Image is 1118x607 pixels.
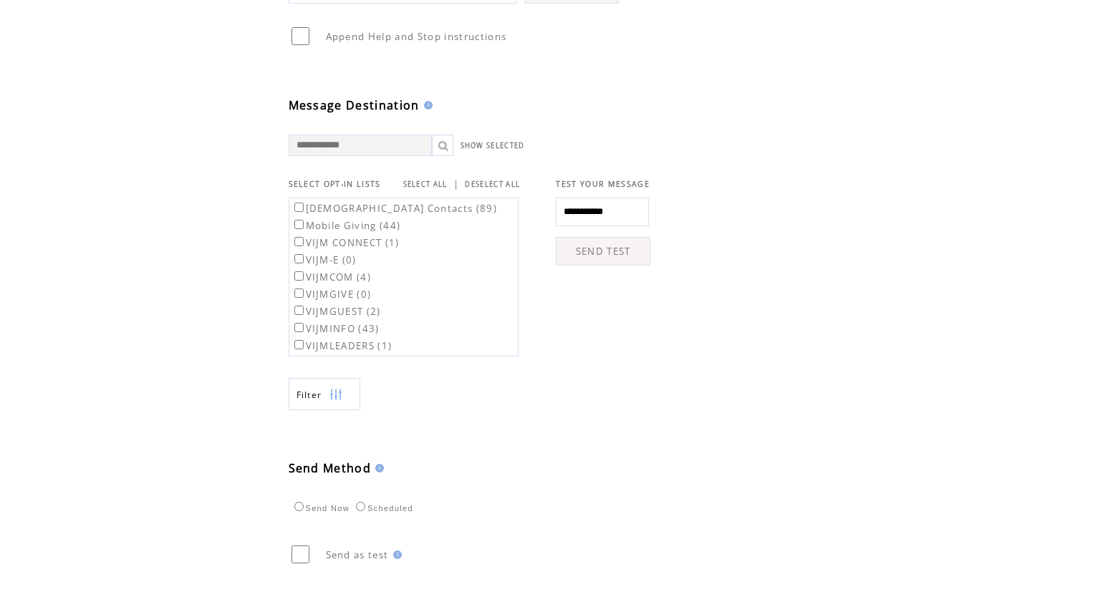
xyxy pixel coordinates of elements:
[294,306,304,315] input: VIJMGUEST (2)
[356,502,365,511] input: Scheduled
[291,253,357,266] label: VIJM-E (0)
[291,236,400,249] label: VIJM CONNECT (1)
[291,288,372,301] label: VIJMGIVE (0)
[294,203,304,212] input: [DEMOGRAPHIC_DATA] Contacts (89)
[294,340,304,349] input: VIJMLEADERS (1)
[289,179,381,189] span: SELECT OPT-IN LISTS
[329,379,342,411] img: filters.png
[556,237,650,266] a: SEND TEST
[420,101,433,110] img: help.gif
[326,548,389,561] span: Send as test
[297,389,322,401] span: Show filters
[294,271,304,281] input: VIJMCOM (4)
[291,219,401,232] label: Mobile Giving (44)
[289,460,372,476] span: Send Method
[352,504,413,513] label: Scheduled
[465,180,520,189] a: DESELECT ALL
[403,180,448,189] a: SELECT ALL
[289,97,420,113] span: Message Destination
[389,550,402,559] img: help.gif
[294,323,304,332] input: VIJMINFO (43)
[291,504,350,513] label: Send Now
[289,378,360,410] a: Filter
[371,464,384,472] img: help.gif
[291,202,498,215] label: [DEMOGRAPHIC_DATA] Contacts (89)
[556,179,650,189] span: TEST YOUR MESSAGE
[291,271,372,283] label: VIJMCOM (4)
[294,288,304,298] input: VIJMGIVE (0)
[291,305,381,318] label: VIJMGUEST (2)
[294,254,304,263] input: VIJM-E (0)
[326,30,507,43] span: Append Help and Stop instructions
[291,339,392,352] label: VIJMLEADERS (1)
[294,220,304,229] input: Mobile Giving (44)
[294,502,304,511] input: Send Now
[461,141,525,150] a: SHOW SELECTED
[294,237,304,246] input: VIJM CONNECT (1)
[453,178,459,190] span: |
[291,322,380,335] label: VIJMINFO (43)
